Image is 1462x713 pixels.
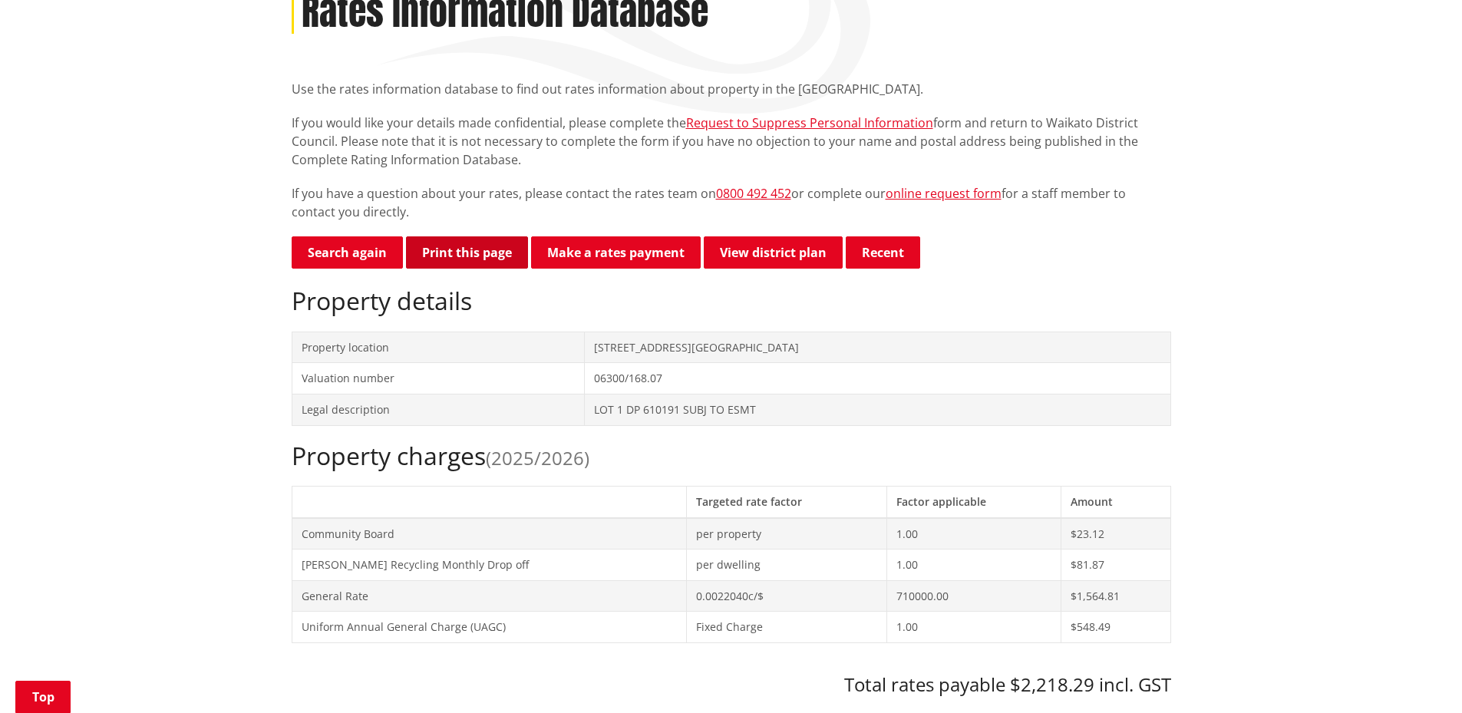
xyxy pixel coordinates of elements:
[1061,518,1170,550] td: $23.12
[292,394,585,425] td: Legal description
[292,518,686,550] td: Community Board
[585,394,1170,425] td: LOT 1 DP 610191 SUBJ TO ESMT
[704,236,843,269] a: View district plan
[846,236,920,269] button: Recent
[585,332,1170,363] td: [STREET_ADDRESS][GEOGRAPHIC_DATA]
[1061,486,1170,517] th: Amount
[531,236,701,269] a: Make a rates payment
[716,185,791,202] a: 0800 492 452
[886,612,1061,643] td: 1.00
[292,550,686,581] td: [PERSON_NAME] Recycling Monthly Drop off
[886,486,1061,517] th: Factor applicable
[292,441,1171,470] h2: Property charges
[686,580,886,612] td: 0.0022040c/$
[292,674,1171,696] h3: Total rates payable $2,218.29 incl. GST
[292,363,585,394] td: Valuation number
[1061,550,1170,581] td: $81.87
[292,80,1171,98] p: Use the rates information database to find out rates information about property in the [GEOGRAPHI...
[686,114,933,131] a: Request to Suppress Personal Information
[585,363,1170,394] td: 06300/168.07
[292,612,686,643] td: Uniform Annual General Charge (UAGC)
[292,332,585,363] td: Property location
[486,445,589,470] span: (2025/2026)
[886,518,1061,550] td: 1.00
[686,486,886,517] th: Targeted rate factor
[15,681,71,713] a: Top
[1391,649,1447,704] iframe: Messenger Launcher
[292,580,686,612] td: General Rate
[292,236,403,269] a: Search again
[1061,612,1170,643] td: $548.49
[686,612,886,643] td: Fixed Charge
[1061,580,1170,612] td: $1,564.81
[886,580,1061,612] td: 710000.00
[406,236,528,269] button: Print this page
[292,286,1171,315] h2: Property details
[886,185,1002,202] a: online request form
[886,550,1061,581] td: 1.00
[292,184,1171,221] p: If you have a question about your rates, please contact the rates team on or complete our for a s...
[686,550,886,581] td: per dwelling
[686,518,886,550] td: per property
[292,114,1171,169] p: If you would like your details made confidential, please complete the form and return to Waikato ...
